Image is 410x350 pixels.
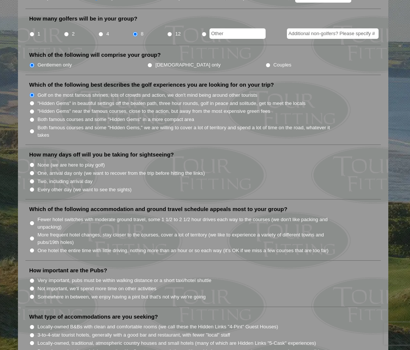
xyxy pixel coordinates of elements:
[37,331,230,339] label: 3-to-4-star tourist hotels, generally with a good bar and restaurant, with fewer "local" staff
[29,313,158,320] label: What type of accommodations are you seeking?
[37,61,72,69] label: Gentlemen only
[37,285,156,292] label: Not important, we'll spend more time on other activities
[106,30,109,38] label: 4
[141,30,143,38] label: 8
[37,30,40,38] label: 1
[37,293,206,301] label: Somewhere in between, we enjoy having a pint but that's not why we're going
[175,30,181,38] label: 12
[37,100,306,107] label: "Hidden Gems" in beautiful settings off the beaten path, three hour rounds, golf in peace and sol...
[72,30,74,38] label: 2
[37,92,257,99] label: Golf on the most famous shrines, lots of crowds and action, we don't mind being around other tour...
[29,205,287,213] label: Which of the following accommodation and ground travel schedule appeals most to your group?
[37,231,338,246] label: More frequent hotel changes, stay closer to the courses, cover a lot of territory (we like to exp...
[29,151,174,158] label: How many days off will you be taking for sightseeing?
[209,28,266,39] input: Other
[37,116,194,123] label: Both famous courses and some "Hidden Gems" in a more compact area
[29,267,107,274] label: How important are the Pubs?
[37,340,316,347] label: Locally-owned, traditional, atmospheric country houses and small hotels (many of which are Hidden...
[37,323,278,331] label: Locally-owned B&Bs with clean and comfortable rooms (we call these the Hidden Links "4-Pint" Gues...
[287,28,379,39] input: Additional non-golfers? Please specify #
[37,108,270,115] label: "Hidden Gems" near the famous courses, close to the action, but away from the most expensive gree...
[37,124,338,139] label: Both famous courses and some "Hidden Gems," we are willing to cover a lot of territory and spend ...
[37,161,105,169] label: None (we are here to play golf)
[29,81,274,89] label: Which of the following best describes the golf experiences you are looking for on your trip?
[37,186,131,193] label: Every other day (we want to see the sights)
[37,170,205,177] label: One, arrival day only (we want to recover from the trip before hitting the links)
[37,247,328,254] label: One hotel the entire time with little driving, nothing more than an hour or so each way (it’s OK ...
[37,277,211,284] label: Very important, pubs must be within walking distance or a short taxi/hotel shuttle
[156,61,221,69] label: [DEMOGRAPHIC_DATA] only
[37,216,338,230] label: Fewer hotel switches with moderate ground travel, some 1 1/2 to 2 1/2 hour drives each way to the...
[29,51,161,59] label: Which of the following will comprise your group?
[273,61,291,69] label: Couples
[29,15,137,22] label: How many golfers will be in your group?
[37,178,92,185] label: Two, including arrival day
